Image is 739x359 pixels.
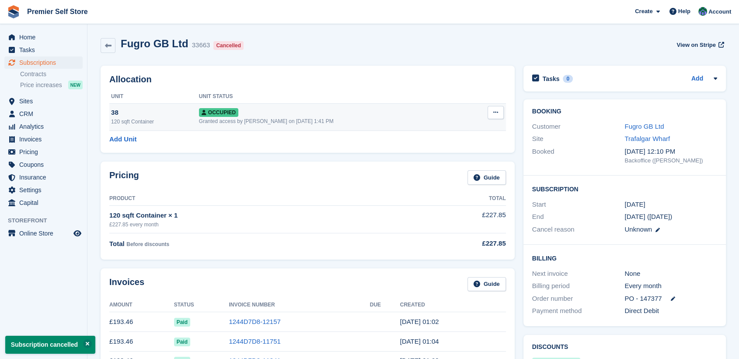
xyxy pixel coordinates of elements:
[370,298,400,312] th: Due
[532,147,625,165] div: Booked
[698,7,707,16] img: Jo Granger
[4,146,83,158] a: menu
[532,200,625,210] div: Start
[624,225,652,233] span: Unknown
[532,122,625,132] div: Customer
[4,158,83,171] a: menu
[229,338,280,345] a: 1244D7D8-11751
[174,318,190,327] span: Paid
[532,294,625,304] div: Order number
[174,338,190,346] span: Paid
[7,5,20,18] img: stora-icon-8386f47178a22dfd0bd8f6a31ec36ba5ce8667c1dd55bd0f319d3a0aa187defe.svg
[111,118,199,126] div: 120 sqft Container
[192,40,210,50] div: 33663
[199,108,238,117] span: Occupied
[635,7,652,16] span: Create
[109,74,506,84] h2: Allocation
[4,95,83,107] a: menu
[19,31,72,43] span: Home
[4,108,83,120] a: menu
[624,269,717,279] div: None
[109,211,404,221] div: 120 sqft Container × 1
[532,212,625,222] div: End
[532,269,625,279] div: Next invoice
[4,133,83,145] a: menu
[532,184,717,193] h2: Subscription
[4,31,83,43] a: menu
[532,225,625,235] div: Cancel reason
[19,95,72,107] span: Sites
[624,294,662,304] span: PO - 147377
[109,240,125,247] span: Total
[4,197,83,209] a: menu
[199,90,469,104] th: Unit Status
[624,213,672,220] span: [DATE] ([DATE])
[24,4,91,19] a: Premier Self Store
[532,253,717,262] h2: Billing
[229,298,369,312] th: Invoice Number
[126,241,169,247] span: Before discounts
[229,318,280,325] a: 1244D7D8-12157
[109,312,174,332] td: £193.46
[676,41,715,49] span: View on Stripe
[691,74,703,84] a: Add
[19,197,72,209] span: Capital
[543,75,560,83] h2: Tasks
[4,56,83,69] a: menu
[404,192,506,206] th: Total
[404,239,506,249] div: £227.85
[109,170,139,185] h2: Pricing
[109,192,404,206] th: Product
[213,41,244,50] div: Cancelled
[624,200,645,210] time: 2024-03-06 00:00:00 UTC
[5,336,95,354] p: Subscription cancelled
[4,120,83,133] a: menu
[4,184,83,196] a: menu
[400,298,506,312] th: Created
[19,171,72,183] span: Insurance
[708,7,731,16] span: Account
[109,221,404,229] div: £227.85 every month
[8,216,87,225] span: Storefront
[4,44,83,56] a: menu
[4,227,83,239] a: menu
[563,75,573,83] div: 0
[532,134,625,144] div: Site
[121,38,188,49] h2: Fugro GB Ltd
[111,108,199,118] div: 38
[400,318,439,325] time: 2025-09-06 00:02:46 UTC
[72,228,83,239] a: Preview store
[532,306,625,316] div: Payment method
[467,170,506,185] a: Guide
[20,70,83,78] a: Contracts
[532,108,717,115] h2: Booking
[678,7,690,16] span: Help
[404,205,506,233] td: £227.85
[19,158,72,171] span: Coupons
[19,184,72,196] span: Settings
[68,81,83,89] div: NEW
[109,332,174,352] td: £193.46
[624,306,717,316] div: Direct Debit
[624,147,717,157] div: [DATE] 12:10 PM
[532,281,625,291] div: Billing period
[19,108,72,120] span: CRM
[20,80,83,90] a: Price increases NEW
[673,38,726,52] a: View on Stripe
[532,344,717,351] h2: Discounts
[624,123,664,130] a: Fugro GB Ltd
[19,56,72,69] span: Subscriptions
[19,146,72,158] span: Pricing
[199,117,469,125] div: Granted access by [PERSON_NAME] on [DATE] 1:41 PM
[19,120,72,133] span: Analytics
[20,81,62,89] span: Price increases
[467,277,506,292] a: Guide
[624,135,670,142] a: Trafalgar Wharf
[109,134,136,144] a: Add Unit
[4,171,83,183] a: menu
[19,227,72,239] span: Online Store
[109,298,174,312] th: Amount
[624,281,717,291] div: Every month
[109,277,144,292] h2: Invoices
[624,156,717,165] div: Backoffice ([PERSON_NAME])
